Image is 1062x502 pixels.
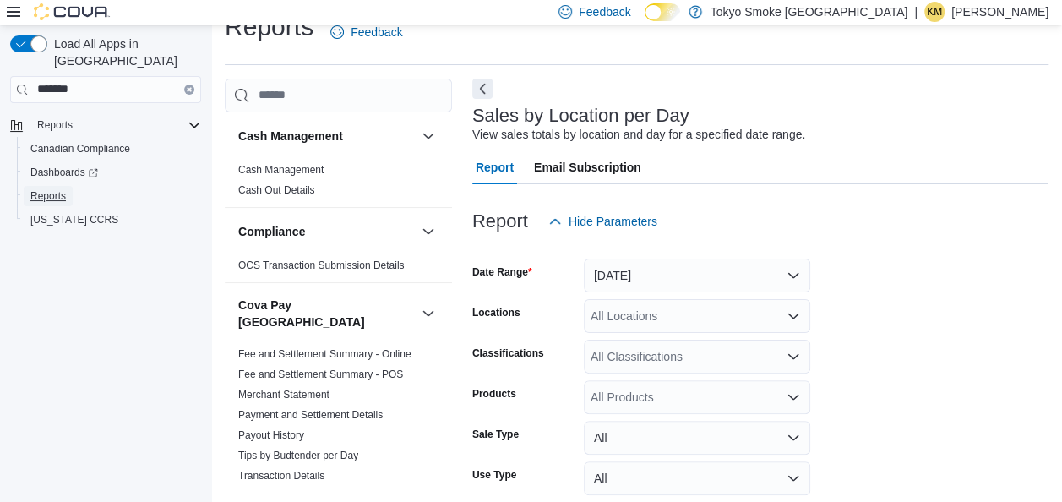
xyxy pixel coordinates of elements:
button: All [584,461,810,495]
button: Reports [17,184,208,208]
span: Fee and Settlement Summary - POS [238,368,403,381]
span: Reports [37,118,73,132]
p: Tokyo Smoke [GEOGRAPHIC_DATA] [711,2,908,22]
a: Canadian Compliance [24,139,137,159]
button: Cova Pay [GEOGRAPHIC_DATA] [238,297,415,330]
div: Compliance [225,255,452,282]
span: Reports [30,189,66,203]
span: Feedback [351,24,402,41]
span: Merchant Statement [238,388,329,401]
span: Dark Mode [645,21,645,22]
button: Clear input [184,85,194,95]
button: Cova Pay [GEOGRAPHIC_DATA] [418,303,438,324]
div: Krista Maitland [924,2,945,22]
label: Use Type [472,468,516,482]
a: Dashboards [17,161,208,184]
label: Products [472,387,516,401]
h3: Cash Management [238,128,343,145]
a: Feedback [324,15,409,49]
a: Transaction Details [238,470,324,482]
a: Dashboards [24,162,105,183]
span: KM [927,2,942,22]
button: Open list of options [787,309,800,323]
span: Fee and Settlement Summary - Online [238,347,411,361]
label: Classifications [472,346,544,360]
span: Dashboards [24,162,201,183]
button: Next [472,79,493,99]
label: Sale Type [472,428,519,441]
img: Cova [34,3,110,20]
a: Payment and Settlement Details [238,409,383,421]
a: Reports [24,186,73,206]
h3: Compliance [238,223,305,240]
p: | [914,2,918,22]
span: Feedback [579,3,630,20]
span: Hide Parameters [569,213,657,230]
button: [US_STATE] CCRS [17,208,208,232]
span: Payout History [238,428,304,442]
span: Transaction Details [238,469,324,483]
span: [US_STATE] CCRS [30,213,118,226]
a: Cash Out Details [238,184,315,196]
span: Cash Out Details [238,183,315,197]
span: OCS Transaction Submission Details [238,259,405,272]
button: [DATE] [584,259,810,292]
a: Fee and Settlement Summary - POS [238,368,403,380]
span: Reports [30,115,201,135]
p: [PERSON_NAME] [951,2,1048,22]
input: Dark Mode [645,3,680,21]
button: Reports [3,113,208,137]
span: Washington CCRS [24,210,201,230]
a: Cash Management [238,164,324,176]
button: Cash Management [238,128,415,145]
a: Merchant Statement [238,389,329,401]
h1: Reports [225,10,313,44]
span: Dashboards [30,166,98,179]
a: Tips by Budtender per Day [238,450,358,461]
span: Canadian Compliance [30,142,130,156]
button: Hide Parameters [542,205,664,238]
button: Reports [30,115,79,135]
div: Cash Management [225,160,452,207]
h3: Sales by Location per Day [472,106,689,126]
div: Cova Pay [GEOGRAPHIC_DATA] [225,344,452,493]
button: Canadian Compliance [17,137,208,161]
nav: Complex example [10,106,201,276]
h3: Report [472,211,528,232]
button: Open list of options [787,390,800,404]
button: Cash Management [418,126,438,146]
div: View sales totals by location and day for a specified date range. [472,126,805,144]
button: All [584,421,810,455]
a: [US_STATE] CCRS [24,210,125,230]
a: OCS Transaction Submission Details [238,259,405,271]
label: Date Range [472,265,532,279]
span: Tips by Budtender per Day [238,449,358,462]
button: Open list of options [787,350,800,363]
span: Load All Apps in [GEOGRAPHIC_DATA] [47,35,201,69]
span: Report [476,150,514,184]
span: Email Subscription [534,150,641,184]
span: Canadian Compliance [24,139,201,159]
span: Reports [24,186,201,206]
a: Fee and Settlement Summary - Online [238,348,411,360]
label: Locations [472,306,520,319]
button: Compliance [418,221,438,242]
a: Payout History [238,429,304,441]
span: Payment and Settlement Details [238,408,383,422]
button: Compliance [238,223,415,240]
span: Cash Management [238,163,324,177]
